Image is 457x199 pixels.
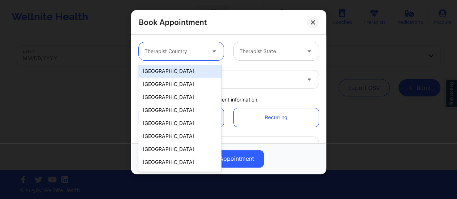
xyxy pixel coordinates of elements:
[138,130,221,143] div: [GEOGRAPHIC_DATA]
[134,96,324,103] div: Appointment information:
[138,91,221,104] div: [GEOGRAPHIC_DATA]
[138,169,221,182] div: [GEOGRAPHIC_DATA]
[138,143,221,156] div: [GEOGRAPHIC_DATA]
[139,17,207,27] h2: Book Appointment
[194,150,264,168] button: Book Appointment
[139,108,224,127] a: Single
[138,78,221,91] div: [GEOGRAPHIC_DATA]
[138,117,221,130] div: [GEOGRAPHIC_DATA]
[138,65,221,78] div: [GEOGRAPHIC_DATA]
[234,108,319,127] a: Recurring
[138,104,221,117] div: [GEOGRAPHIC_DATA]
[138,156,221,169] div: [GEOGRAPHIC_DATA]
